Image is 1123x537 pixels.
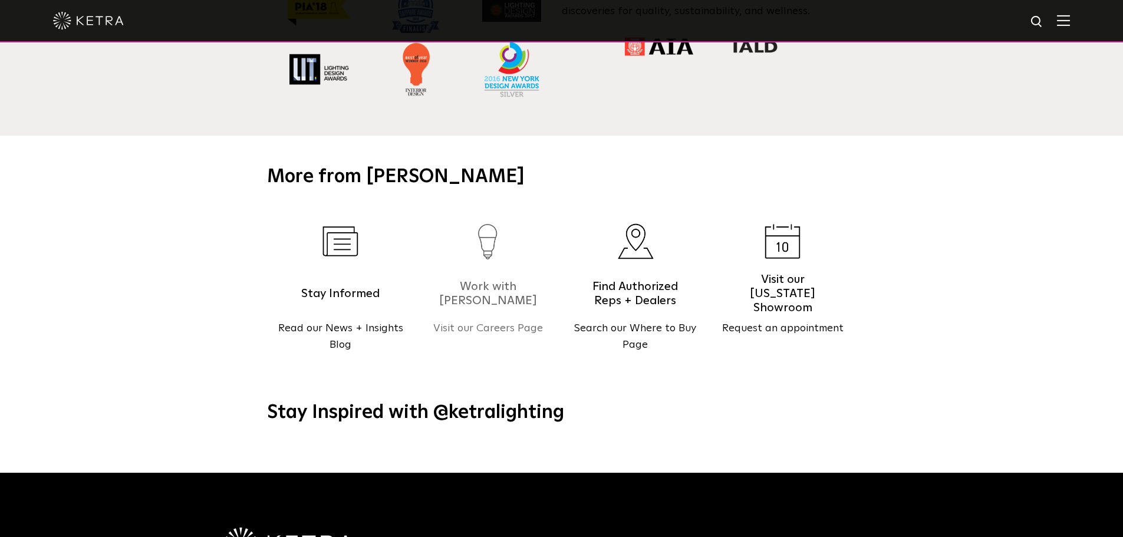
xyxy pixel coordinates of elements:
a: marker-icon Find Authorized Reps + Dealers Search our Where to Buy Page [562,207,709,372]
img: Alliance_IALD_logo [733,41,778,53]
img: Hamburger%20Nav.svg [1057,15,1070,26]
h3: Stay Inspired with @ketralighting [267,401,857,426]
a: career-icon Work with [PERSON_NAME] Visit our Careers Page [414,207,562,372]
img: career-icon [478,224,498,259]
img: calendar-icon [765,224,801,259]
img: ketra-logo-2019-white [53,12,124,29]
h3: More from [PERSON_NAME] [267,165,857,190]
img: Award_BestofYear-2016_logo [402,42,430,96]
h5: Visit our [US_STATE] Showroom [733,279,833,308]
p: Request an appointment [709,320,857,337]
a: paper-icon Stay Informed Read our News + Insights Blog [267,207,414,372]
img: Award_LIT_logo [289,54,349,85]
h5: Find Authorized Reps + Dealers [585,279,686,308]
h5: Stay Informed [291,279,391,308]
h5: Work with [PERSON_NAME] [438,279,538,308]
p: Read our News + Insights Blog [267,320,414,354]
img: paper-icon [322,226,358,256]
p: Search our Where to Buy Page [562,320,709,354]
img: Award_certificate_silver300 [484,42,539,97]
img: Allianace_AIA_logo [625,37,693,56]
a: calendar-icon Visit our [US_STATE] Showroom Request an appointment [709,207,857,372]
p: Visit our Careers Page [414,320,562,337]
img: marker-icon [617,223,654,259]
img: search icon [1030,15,1045,29]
